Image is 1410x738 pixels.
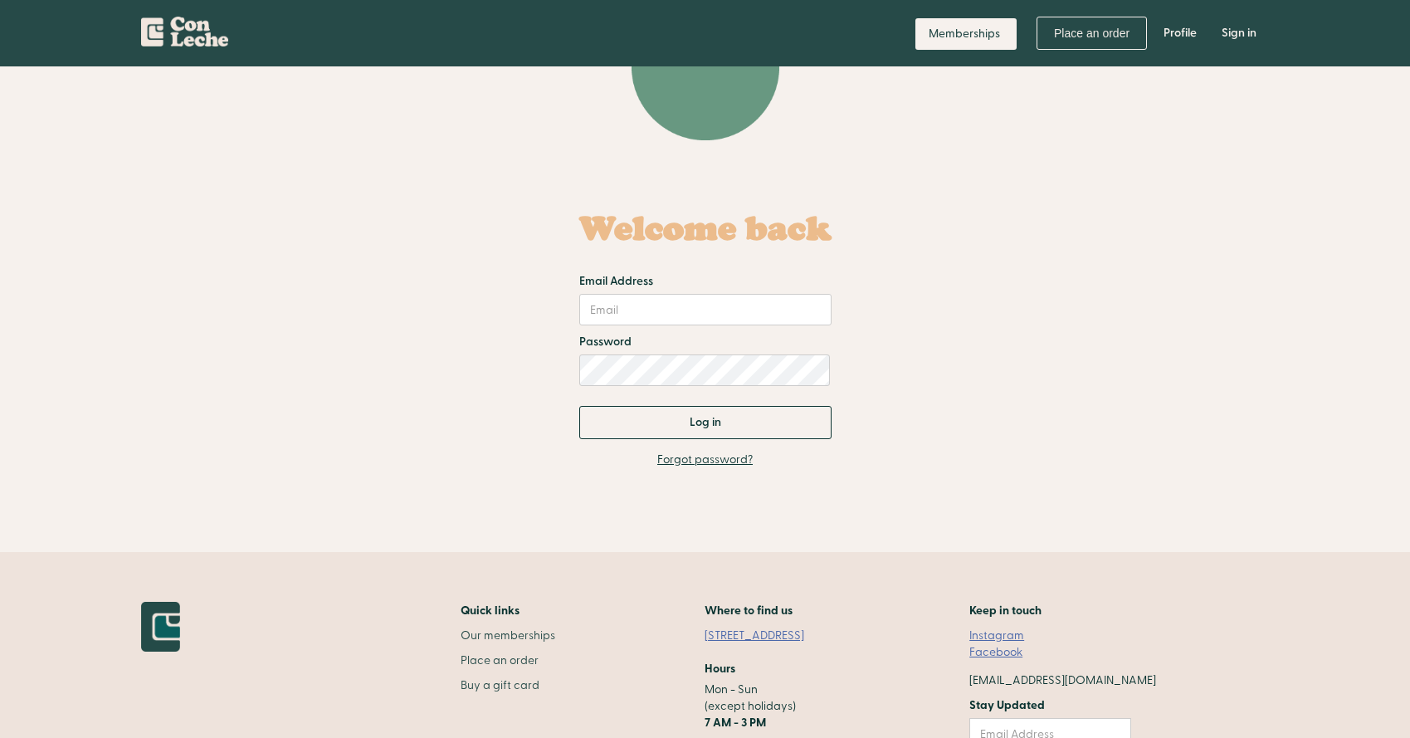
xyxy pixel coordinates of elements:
[579,334,632,350] label: Password
[141,8,228,53] a: home
[579,294,832,325] input: Email
[579,406,832,439] input: Log in
[705,602,793,619] h5: Where to find us
[579,210,832,247] h1: Welcome back
[657,452,753,468] a: Forgot password?
[461,652,555,669] a: Place an order
[705,715,766,731] strong: 7 AM - 3 PM
[969,602,1042,619] h5: Keep in touch
[705,682,821,731] p: Mon - Sun (except holidays)
[705,628,821,644] a: [STREET_ADDRESS]
[969,628,1024,644] a: Instagram
[1209,8,1269,58] a: Sign in
[1037,17,1147,50] a: Place an order
[579,193,832,439] form: Email Form
[969,644,1022,661] a: Facebook
[1151,8,1209,58] a: Profile
[969,697,1131,714] label: Stay Updated
[969,672,1156,689] div: [EMAIL_ADDRESS][DOMAIN_NAME]
[461,602,555,619] h2: Quick links
[579,273,653,290] label: Email Address
[705,661,735,677] h5: Hours
[461,677,555,694] a: Buy a gift card
[915,18,1017,50] a: Memberships
[461,628,555,644] a: Our memberships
